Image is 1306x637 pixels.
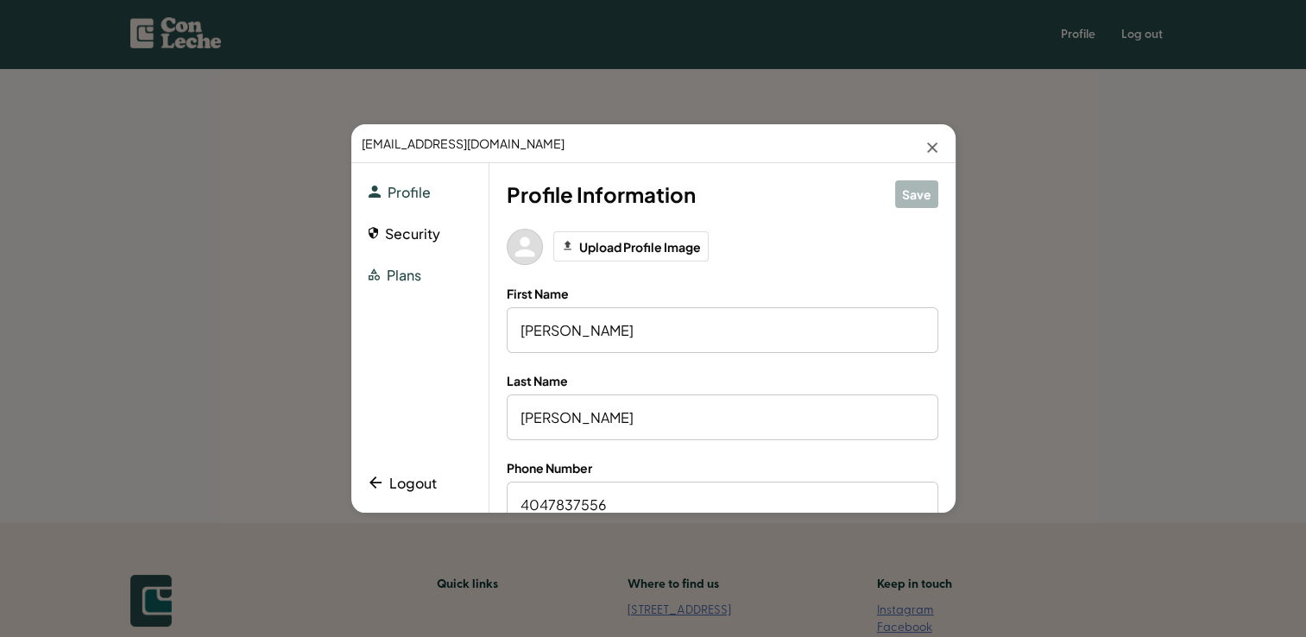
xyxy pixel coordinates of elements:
[362,135,565,152] div: [EMAIL_ADDRESS][DOMAIN_NAME]
[507,307,938,353] input: First Name
[507,370,938,391] label: Last Name
[369,180,431,205] button: Profile
[553,231,709,262] button: Upload Profile Image
[507,283,938,304] label: First Name
[369,222,440,246] button: Security
[895,180,938,208] button: Save
[507,180,696,208] h2: Profile Information
[369,263,421,287] button: Plans
[507,482,938,527] input: Phone Number
[507,457,938,478] label: Phone Number
[507,394,938,440] input: Last Name
[369,471,437,495] button: Logout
